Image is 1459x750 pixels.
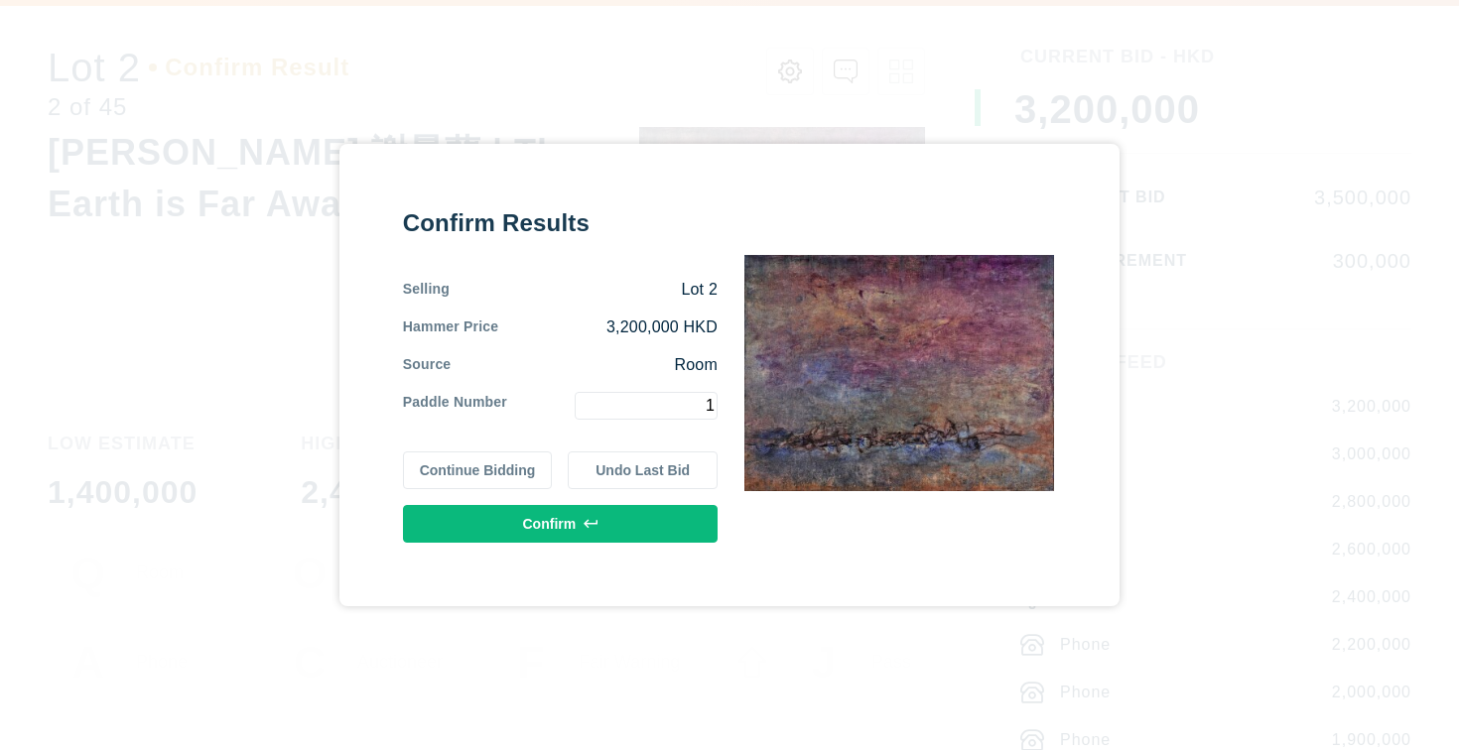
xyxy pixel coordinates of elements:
button: Undo Last Bid [568,451,718,489]
div: Paddle Number [403,392,507,420]
div: Lot 2 [450,279,718,301]
div: Room [451,354,718,376]
div: Confirm Results [403,207,718,239]
button: Continue Bidding [403,451,553,489]
div: Hammer Price [403,316,499,338]
div: 3,200,000 HKD [498,316,718,338]
button: Confirm [403,505,718,543]
div: Selling [403,279,450,301]
div: Source [403,354,452,376]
